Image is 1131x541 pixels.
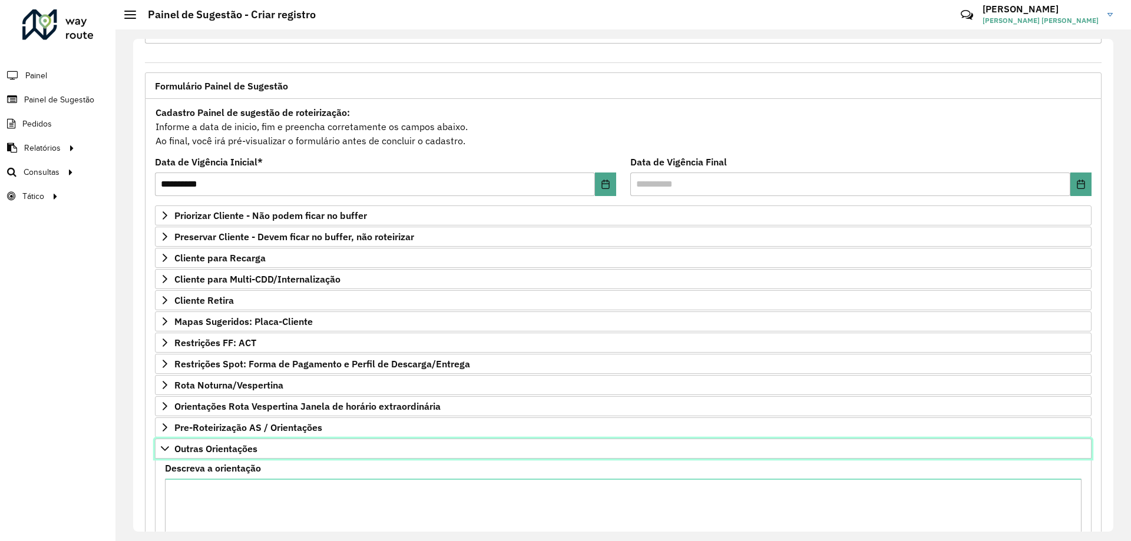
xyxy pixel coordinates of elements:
span: Consultas [24,166,59,178]
span: Tático [22,190,44,203]
button: Choose Date [1070,172,1092,196]
a: Orientações Rota Vespertina Janela de horário extraordinária [155,396,1092,416]
span: Pre-Roteirização AS / Orientações [174,423,322,432]
span: Pedidos [22,118,52,130]
a: Mapas Sugeridos: Placa-Cliente [155,311,1092,331]
button: Choose Date [595,172,616,196]
span: Painel [25,69,47,82]
div: Informe a data de inicio, fim e preencha corretamente os campos abaixo. Ao final, você irá pré-vi... [155,105,1092,148]
span: Relatórios [24,142,61,154]
span: Formulário Painel de Sugestão [155,81,288,91]
label: Data de Vigência Inicial [155,155,263,169]
span: [PERSON_NAME] [PERSON_NAME] [983,15,1099,26]
span: Mapas Sugeridos: Placa-Cliente [174,317,313,326]
a: Preservar Cliente - Devem ficar no buffer, não roteirizar [155,227,1092,247]
a: Contato Rápido [954,2,980,28]
span: Outras Orientações [174,444,257,453]
a: Rota Noturna/Vespertina [155,375,1092,395]
span: Cliente para Multi-CDD/Internalização [174,274,340,284]
label: Descreva a orientação [165,461,261,475]
span: Restrições FF: ACT [174,338,256,347]
h3: [PERSON_NAME] [983,4,1099,15]
a: Cliente Retira [155,290,1092,310]
a: Restrições Spot: Forma de Pagamento e Perfil de Descarga/Entrega [155,354,1092,374]
span: Cliente para Recarga [174,253,266,263]
a: Restrições FF: ACT [155,333,1092,353]
span: Painel de Sugestão [24,94,94,106]
span: Cliente Retira [174,296,234,305]
span: Priorizar Cliente - Não podem ficar no buffer [174,211,367,220]
span: Restrições Spot: Forma de Pagamento e Perfil de Descarga/Entrega [174,359,470,369]
a: Cliente para Multi-CDD/Internalização [155,269,1092,289]
h2: Painel de Sugestão - Criar registro [136,8,316,21]
a: Pre-Roteirização AS / Orientações [155,417,1092,437]
a: Priorizar Cliente - Não podem ficar no buffer [155,205,1092,225]
a: Outras Orientações [155,439,1092,459]
span: Orientações Rota Vespertina Janela de horário extraordinária [174,401,441,411]
strong: Cadastro Painel de sugestão de roteirização: [156,107,350,118]
a: Cliente para Recarga [155,248,1092,268]
label: Data de Vigência Final [630,155,727,169]
span: Preservar Cliente - Devem ficar no buffer, não roteirizar [174,232,414,241]
span: Rota Noturna/Vespertina [174,380,283,390]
